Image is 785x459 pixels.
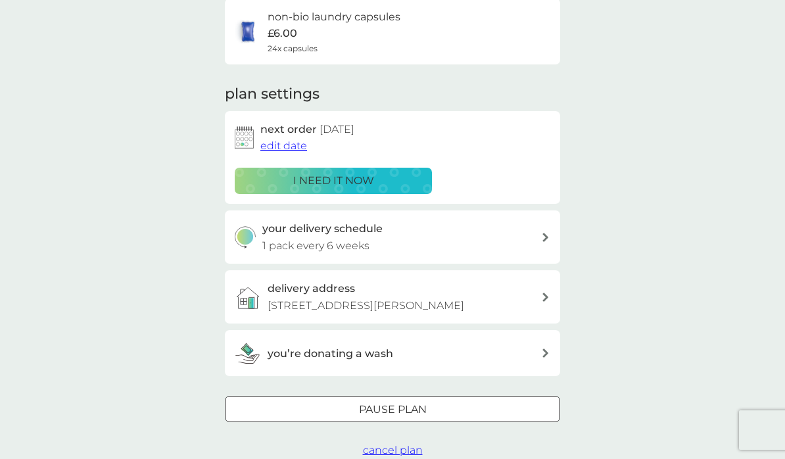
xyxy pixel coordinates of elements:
button: i need it now [235,168,432,194]
p: 1 pack every 6 weeks [262,237,369,254]
span: cancel plan [363,444,423,456]
button: your delivery schedule1 pack every 6 weeks [225,210,560,264]
h3: delivery address [268,280,355,297]
img: non-bio laundry capsules [235,18,261,45]
span: edit date [260,139,307,152]
p: Pause plan [359,401,427,418]
button: edit date [260,137,307,155]
h2: plan settings [225,84,320,105]
p: £6.00 [268,25,297,42]
h2: next order [260,121,354,138]
h3: your delivery schedule [262,220,383,237]
h3: you’re donating a wash [268,345,393,362]
button: Pause plan [225,396,560,422]
a: delivery address[STREET_ADDRESS][PERSON_NAME] [225,270,560,324]
button: cancel plan [363,442,423,459]
h6: non-bio laundry capsules [268,9,400,26]
span: [DATE] [320,123,354,135]
button: you’re donating a wash [225,330,560,376]
p: [STREET_ADDRESS][PERSON_NAME] [268,297,464,314]
p: i need it now [293,172,374,189]
span: 24x capsules [268,42,318,55]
